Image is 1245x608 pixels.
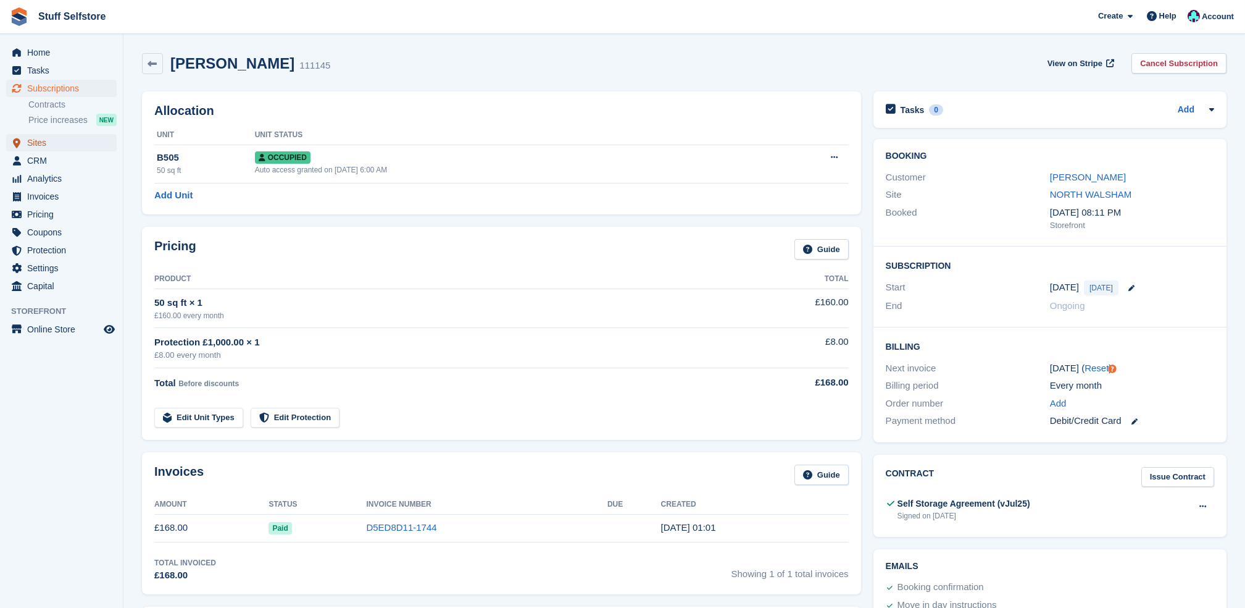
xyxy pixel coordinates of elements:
[1085,363,1109,373] a: Reset
[1050,379,1214,393] div: Every month
[178,379,239,388] span: Before discounts
[27,260,101,277] span: Settings
[743,269,849,289] th: Total
[886,562,1214,572] h2: Emails
[1050,172,1126,182] a: [PERSON_NAME]
[27,44,101,61] span: Home
[1131,53,1226,74] a: Cancel Subscription
[6,170,117,187] a: menu
[154,568,216,583] div: £168.00
[6,152,117,169] a: menu
[886,414,1050,428] div: Payment method
[1050,300,1085,311] span: Ongoing
[886,397,1050,411] div: Order number
[897,497,1030,510] div: Self Storage Agreement (vJul25)
[154,296,743,310] div: 50 sq ft × 1
[154,239,196,260] h2: Pricing
[154,125,255,145] th: Unit
[154,557,216,568] div: Total Invoiced
[886,281,1050,295] div: Start
[96,114,117,126] div: NEW
[154,269,743,289] th: Product
[1188,10,1200,22] img: Simon Gardner
[170,55,294,72] h2: [PERSON_NAME]
[6,242,117,259] a: menu
[28,113,117,127] a: Price increases NEW
[27,62,101,79] span: Tasks
[1050,414,1214,428] div: Debit/Credit Card
[886,206,1050,232] div: Booked
[886,379,1050,393] div: Billing period
[1107,363,1118,374] div: Tooltip anchor
[743,376,849,390] div: £168.00
[661,522,716,533] time: 2025-10-02 00:01:01 UTC
[6,277,117,295] a: menu
[27,152,101,169] span: CRM
[27,170,101,187] span: Analytics
[366,495,607,515] th: Invoice Number
[743,328,849,368] td: £8.00
[154,378,176,388] span: Total
[731,557,849,583] span: Showing 1 of 1 total invoices
[1050,189,1132,200] a: NORTH WALSHAM
[901,104,925,116] h2: Tasks
[661,495,849,515] th: Created
[6,224,117,241] a: menu
[794,465,849,485] a: Guide
[6,260,117,277] a: menu
[6,321,117,338] a: menu
[1050,219,1214,232] div: Storefront
[28,99,117,111] a: Contracts
[255,164,752,175] div: Auto access granted on [DATE] 6:00 AM
[1050,361,1214,376] div: [DATE] ( )
[886,151,1214,161] h2: Booking
[27,134,101,151] span: Sites
[1141,467,1214,488] a: Issue Contract
[154,336,743,350] div: Protection £1,000.00 × 1
[33,6,110,27] a: Stuff Selfstore
[886,340,1214,352] h2: Billing
[886,188,1050,202] div: Site
[154,188,193,203] a: Add Unit
[1047,57,1102,70] span: View on Stripe
[6,188,117,205] a: menu
[607,495,661,515] th: Due
[6,44,117,61] a: menu
[794,239,849,260] a: Guide
[102,322,117,337] a: Preview store
[6,62,117,79] a: menu
[1098,10,1123,22] span: Create
[10,7,28,26] img: stora-icon-8386f47178a22dfd0bd8f6a31ec36ba5ce8667c1dd55bd0f319d3a0aa187defe.svg
[6,206,117,223] a: menu
[255,125,752,145] th: Unit Status
[1050,206,1214,220] div: [DATE] 08:11 PM
[154,349,743,361] div: £8.00 every month
[6,134,117,151] a: menu
[1084,281,1118,295] span: [DATE]
[886,171,1050,185] div: Customer
[897,580,984,595] div: Booking confirmation
[886,259,1214,271] h2: Subscription
[255,151,310,164] span: Occupied
[886,361,1050,376] div: Next invoice
[28,114,88,126] span: Price increases
[27,224,101,241] span: Coupons
[886,467,935,488] h2: Contract
[1178,103,1194,117] a: Add
[1202,11,1234,23] span: Account
[1050,281,1079,295] time: 2025-10-02 00:00:00 UTC
[11,305,123,318] span: Storefront
[27,321,101,338] span: Online Store
[154,465,204,485] h2: Invoices
[154,514,269,542] td: £168.00
[1043,53,1117,74] a: View on Stripe
[299,59,330,73] div: 111145
[929,104,943,116] div: 0
[27,242,101,259] span: Protection
[154,408,243,428] a: Edit Unit Types
[251,408,339,428] a: Edit Protection
[269,495,366,515] th: Status
[154,104,849,118] h2: Allocation
[886,299,1050,313] div: End
[897,510,1030,521] div: Signed on [DATE]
